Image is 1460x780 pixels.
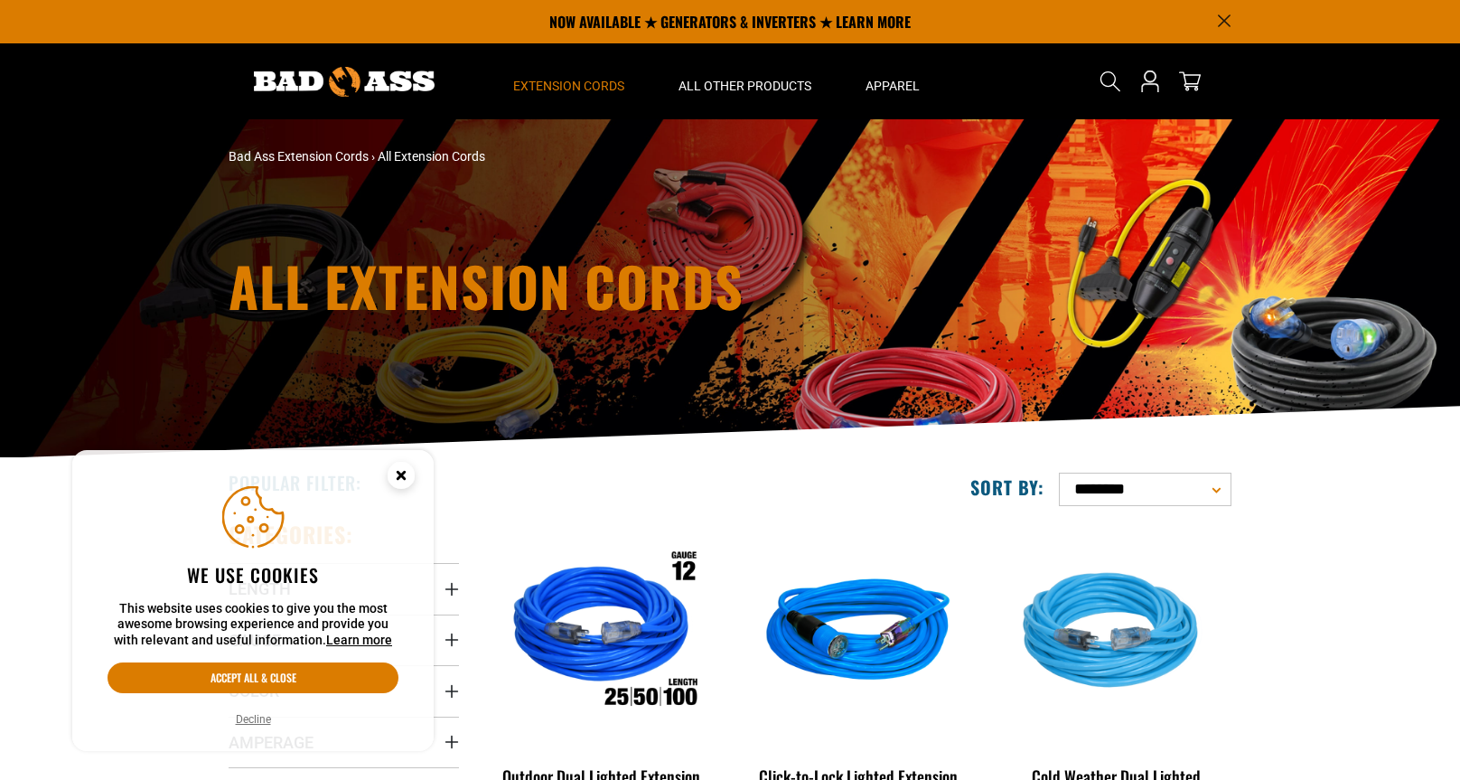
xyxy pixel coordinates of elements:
[866,78,920,94] span: Apparel
[513,78,624,94] span: Extension Cords
[72,450,434,752] aside: Cookie Consent
[108,601,398,649] p: This website uses cookies to give you the most awesome browsing experience and provide you with r...
[744,530,972,738] img: blue
[371,149,375,164] span: ›
[1002,530,1230,738] img: Light Blue
[651,43,838,119] summary: All Other Products
[679,78,811,94] span: All Other Products
[108,663,398,693] button: Accept all & close
[486,43,651,119] summary: Extension Cords
[326,633,392,647] a: Learn more
[970,475,1044,499] label: Sort by:
[254,67,435,97] img: Bad Ass Extension Cords
[488,530,716,738] img: Outdoor Dual Lighted Extension Cord w/ Safety CGM
[229,149,369,164] a: Bad Ass Extension Cords
[838,43,947,119] summary: Apparel
[378,149,485,164] span: All Extension Cords
[230,710,276,728] button: Decline
[229,258,888,313] h1: All Extension Cords
[108,563,398,587] h2: We use cookies
[229,147,888,166] nav: breadcrumbs
[1096,67,1125,96] summary: Search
